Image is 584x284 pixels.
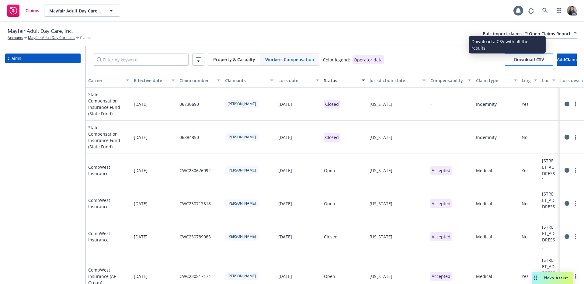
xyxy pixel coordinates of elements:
div: CWC230817174 [179,273,211,279]
div: Jurisdiction state [370,77,419,84]
button: Download CSV [505,54,553,66]
div: [US_STATE] [370,101,392,107]
div: No [522,200,527,207]
a: Switch app [553,5,565,17]
div: [DATE] [278,200,292,207]
div: Medical [476,234,492,240]
div: 06730690 [179,101,199,107]
div: Yes [522,167,529,174]
div: 06884850 [179,134,199,140]
a: Report a Bug [525,5,537,17]
div: - [430,134,432,140]
div: Carrier [88,77,122,84]
span: [DATE] [134,167,148,174]
div: CWC230676092 [179,167,211,174]
div: [US_STATE] [370,273,392,279]
span: [DATE] [134,200,148,207]
span: Add Claim [557,57,577,62]
span: [PERSON_NAME] [228,101,256,107]
div: [DATE] [278,101,292,107]
span: [PERSON_NAME] [228,234,256,239]
a: more [572,133,579,141]
div: Closed [324,234,338,240]
div: Indemnity [476,101,497,107]
p: Accepted [430,232,452,241]
a: more [572,200,579,207]
a: Mayfair Adult Day Care, Inc. [28,35,75,40]
div: Indemnity [476,134,497,140]
span: State Compensation Insurance Fund (State Fund) [88,91,129,117]
input: Filter by keyword [93,54,189,66]
a: Bulk import claims [483,29,528,39]
div: Medical [476,273,492,279]
button: Litigated [519,73,540,88]
div: Claim number [179,77,214,84]
div: [US_STATE] [370,234,392,240]
div: Open [324,273,335,279]
div: [DATE] [278,167,292,174]
div: CWC230789083 [179,234,211,240]
button: Loss date [276,73,322,88]
a: more [572,167,579,174]
button: AddClaim [557,54,577,66]
p: Accepted [430,166,452,175]
span: Accepted [430,199,452,208]
div: [DATE] [278,234,292,240]
div: Yes [522,101,529,107]
div: Bulk import claims [483,29,528,38]
div: Status [324,77,358,84]
div: [STREET_ADDRESS] [542,224,555,249]
a: Search [539,5,551,17]
div: Loss date [278,77,312,84]
button: Jurisdiction state [367,73,428,88]
button: Mayfair Adult Day Care, Inc. [44,5,120,17]
span: [PERSON_NAME] [228,134,256,140]
button: Carrier [86,73,131,88]
span: CompWest Insurance [88,230,129,243]
a: more [572,272,579,280]
div: No [522,134,527,140]
div: [DATE] [278,134,292,140]
p: Closed [324,100,340,109]
div: Location [542,77,549,84]
span: Nova Assist [544,275,568,280]
span: [PERSON_NAME] [228,168,256,173]
span: Closed [324,133,340,142]
div: [US_STATE] [370,167,392,174]
div: CWC230717518 [179,200,211,207]
button: Nova Assist [532,272,573,284]
div: [US_STATE] [370,200,392,207]
div: Effective date [134,77,168,84]
div: Color legend: [323,57,350,63]
button: Location [540,73,558,88]
button: Claim type [474,73,519,88]
span: Workers Compensation [265,56,314,63]
div: [STREET_ADDRESS] [542,191,555,216]
button: Status [322,73,367,88]
button: Claim number [177,73,223,88]
img: photo [567,6,577,16]
button: Compensability [428,73,474,88]
button: Effective date [131,73,177,88]
span: [DATE] [134,134,148,140]
div: Claim type [476,77,510,84]
div: No [522,234,527,240]
span: [PERSON_NAME] [228,273,256,279]
div: Compensability [430,77,464,84]
span: [DATE] [134,101,148,107]
span: Mayfair Adult Day Care, Inc. [8,27,73,35]
a: more [572,100,579,108]
span: CompWest Insurance [88,164,129,177]
div: Medical [476,167,492,174]
div: Yes [522,273,529,279]
span: Property & Casualty [213,56,255,63]
span: Download CSV [514,57,544,62]
a: more [572,233,579,240]
div: Litigated [522,77,530,84]
div: Open [324,167,335,174]
a: Claims [5,54,81,63]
